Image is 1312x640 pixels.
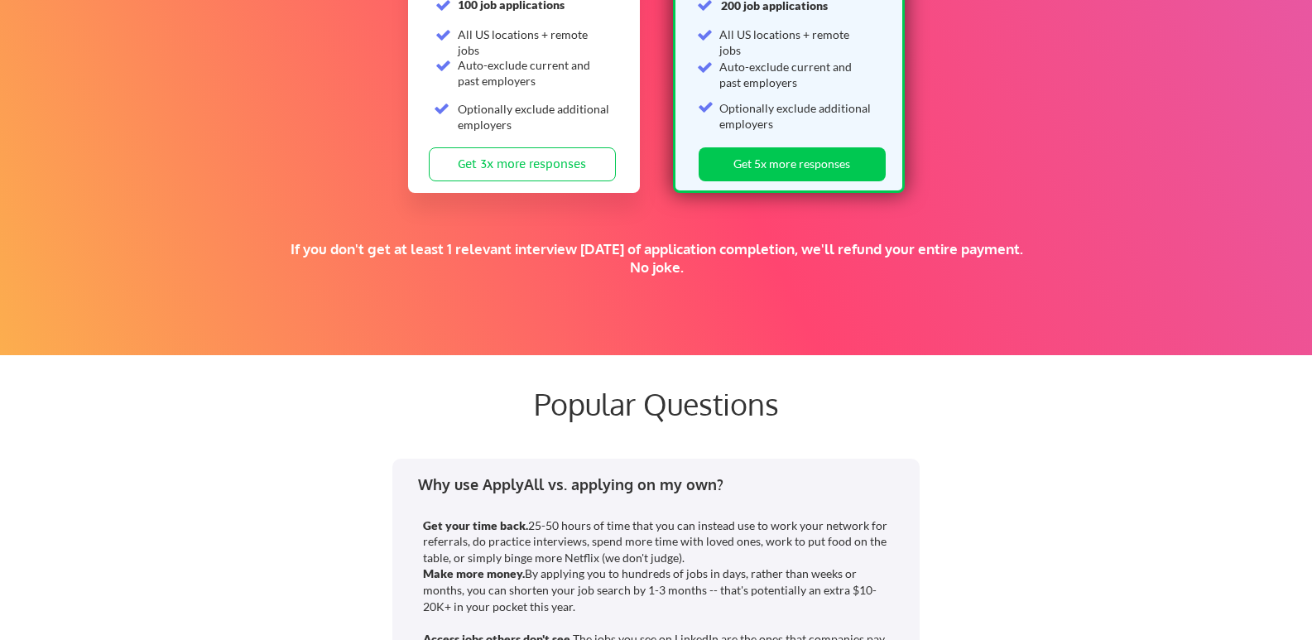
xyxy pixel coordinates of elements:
div: Popular Questions [259,386,1054,421]
div: Auto-exclude current and past employers [458,57,611,89]
div: If you don't get at least 1 relevant interview [DATE] of application completion, we'll refund you... [288,240,1026,277]
button: Get 3x more responses [429,147,616,181]
div: All US locations + remote jobs [458,26,611,59]
div: Auto-exclude current and past employers [719,59,872,91]
div: Why use ApplyAll vs. applying on my own? [418,474,904,495]
strong: Make more money. [423,566,525,580]
div: Optionally exclude additional employers [719,100,872,132]
div: All US locations + remote jobs [719,26,872,59]
strong: Get your time back. [423,518,528,532]
div: Optionally exclude additional employers [458,101,611,133]
button: Get 5x more responses [699,147,886,181]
